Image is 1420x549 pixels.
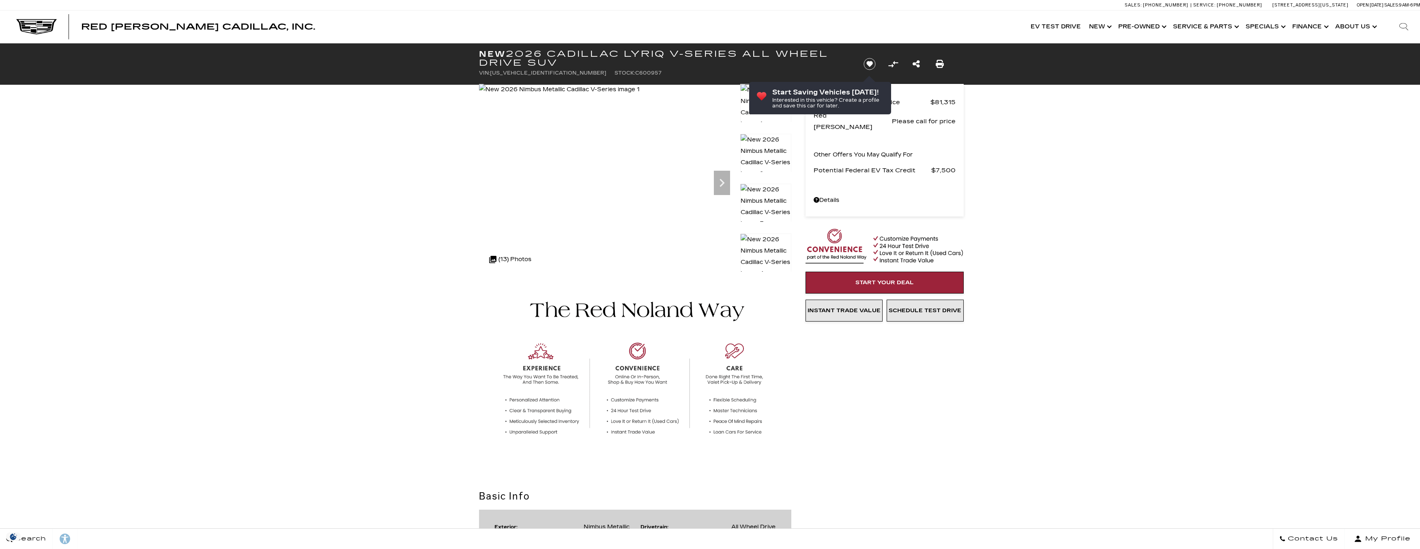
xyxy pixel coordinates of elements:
img: New 2026 Nimbus Metallic Cadillac V-Series image 1 [740,84,791,130]
a: Instant Trade Value [806,300,883,322]
a: Print this New 2026 Cadillac LYRIQ V-Series All Wheel Drive SUV [936,58,944,70]
a: Red [PERSON_NAME] Cadillac, Inc. [81,23,315,31]
h2: Basic Info [479,489,791,504]
span: C600957 [635,70,662,76]
span: My Profile [1362,533,1411,545]
h1: 2026 Cadillac LYRIQ V-Series All Wheel Drive SUV [479,49,850,67]
span: MSRP - Total Vehicle Price [814,97,930,108]
div: (13) Photos [485,250,535,269]
p: Other Offers You May Qualify For [814,149,913,161]
a: New [1085,11,1114,43]
a: Specials [1242,11,1288,43]
span: Service: [1193,2,1216,8]
a: Finance [1288,11,1331,43]
img: New 2026 Nimbus Metallic Cadillac V-Series image 4 [740,234,791,280]
span: [US_VEHICLE_IDENTIFICATION_NUMBER] [490,70,606,76]
img: New 2026 Nimbus Metallic Cadillac V-Series image 2 [740,134,791,180]
span: [PHONE_NUMBER] [1143,2,1188,8]
button: Save vehicle [861,58,879,71]
span: [PHONE_NUMBER] [1217,2,1262,8]
span: Search [13,533,46,545]
span: Red [PERSON_NAME] [814,110,892,133]
span: $7,500 [931,165,956,176]
button: Compare Vehicle [887,58,899,70]
a: MSRP - Total Vehicle Price $81,315 [814,97,956,108]
a: Red [PERSON_NAME] Please call for price [814,110,956,133]
span: Instant Trade Value [808,307,881,314]
a: Start Your Deal [806,272,964,294]
span: $81,315 [930,97,956,108]
a: Schedule Test Drive [887,300,964,322]
a: Service & Parts [1169,11,1242,43]
strong: New [479,49,506,59]
a: Share this New 2026 Cadillac LYRIQ V-Series All Wheel Drive SUV [913,58,920,70]
span: Sales: [1384,2,1399,8]
span: Stock: [614,70,635,76]
span: Red [PERSON_NAME] Cadillac, Inc. [81,22,315,32]
span: Please call for price [892,116,956,127]
div: Exterior: [494,523,522,530]
span: Open [DATE] [1357,2,1383,8]
span: Potential Federal EV Tax Credit [814,165,931,176]
span: 9 AM-6 PM [1399,2,1420,8]
div: Next [714,171,730,195]
span: Sales: [1125,2,1142,8]
a: EV Test Drive [1027,11,1085,43]
iframe: YouTube video player [806,326,964,453]
section: Click to Open Cookie Consent Modal [4,532,23,541]
span: Start Your Deal [855,279,914,286]
img: New 2026 Nimbus Metallic Cadillac V-Series image 3 [740,184,791,230]
a: Contact Us [1273,529,1345,549]
button: Open user profile menu [1345,529,1420,549]
img: New 2026 Nimbus Metallic Cadillac V-Series image 1 [479,84,640,95]
a: Details [814,195,956,206]
a: Pre-Owned [1114,11,1169,43]
a: [STREET_ADDRESS][US_STATE] [1272,2,1349,8]
a: Sales: [PHONE_NUMBER] [1125,3,1190,7]
a: About Us [1331,11,1379,43]
span: Schedule Test Drive [889,307,961,314]
img: Opt-Out Icon [4,532,23,541]
span: All Wheel Drive [731,523,776,530]
span: Contact Us [1286,533,1338,545]
img: Cadillac Dark Logo with Cadillac White Text [16,19,57,34]
span: VIN: [479,70,490,76]
a: Service: [PHONE_NUMBER] [1190,3,1264,7]
span: Nimbus Metallic [584,523,629,530]
div: Drivetrain: [640,523,672,530]
a: Potential Federal EV Tax Credit $7,500 [814,165,956,176]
